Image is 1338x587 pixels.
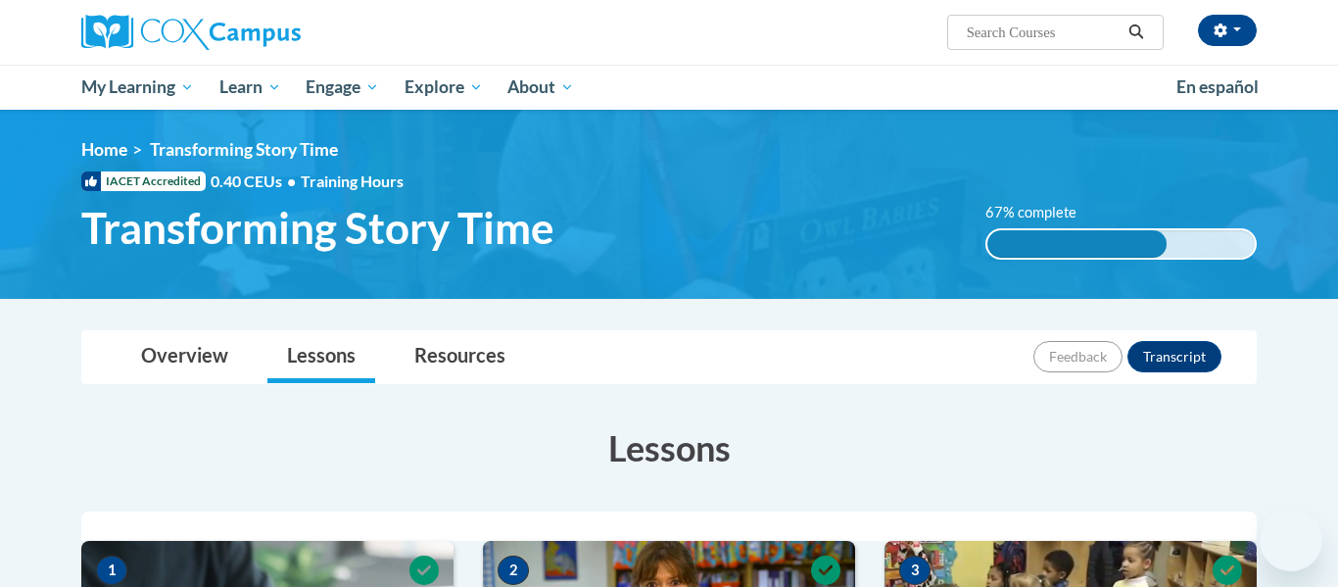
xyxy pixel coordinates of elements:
span: Transforming Story Time [150,139,338,160]
button: Feedback [1033,341,1123,372]
a: Cox Campus [81,15,454,50]
span: Explore [405,75,483,99]
iframe: Button to launch messaging window [1260,509,1322,571]
a: About [496,65,588,110]
label: 67% complete [985,202,1098,223]
button: Transcript [1127,341,1221,372]
span: • [287,171,296,190]
a: Learn [207,65,294,110]
button: Search [1122,21,1151,44]
span: En español [1176,76,1259,97]
span: IACET Accredited [81,171,206,191]
div: Main menu [52,65,1286,110]
h3: Lessons [81,423,1257,472]
span: Training Hours [301,171,404,190]
input: Search Courses [965,21,1122,44]
div: 67% complete [987,230,1167,258]
span: 3 [899,556,931,585]
a: Home [81,139,127,160]
span: Learn [219,75,281,99]
a: Lessons [267,331,375,383]
a: Engage [293,65,392,110]
span: 2 [498,556,529,585]
span: My Learning [81,75,194,99]
a: My Learning [69,65,207,110]
img: Cox Campus [81,15,301,50]
a: Explore [392,65,496,110]
span: Transforming Story Time [81,202,554,254]
span: 0.40 CEUs [211,171,301,192]
a: En español [1164,67,1271,108]
span: About [507,75,574,99]
span: 1 [96,556,127,585]
button: Account Settings [1198,15,1257,46]
a: Overview [121,331,248,383]
span: Engage [306,75,379,99]
a: Resources [395,331,525,383]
